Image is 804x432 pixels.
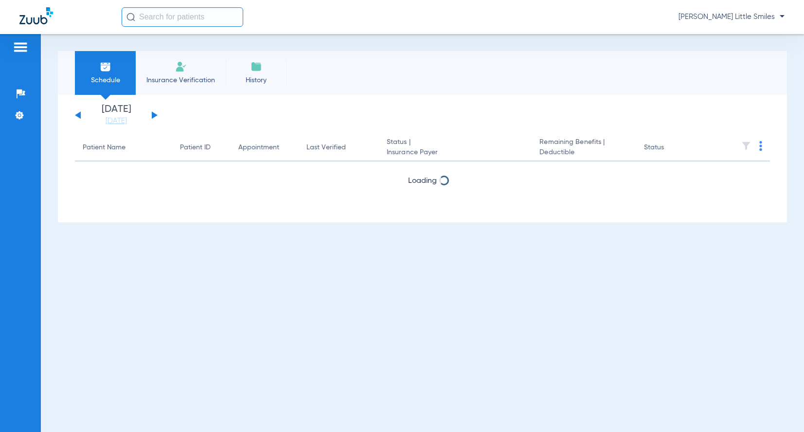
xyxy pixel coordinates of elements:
div: Patient Name [83,143,125,153]
img: filter.svg [741,141,751,151]
div: Appointment [238,143,279,153]
img: Schedule [100,61,111,72]
img: Manual Insurance Verification [175,61,187,72]
th: Status | [379,134,532,162]
img: Search Icon [126,13,135,21]
img: hamburger-icon [13,41,28,53]
a: [DATE] [87,116,145,126]
img: History [250,61,262,72]
input: Search for patients [122,7,243,27]
div: Appointment [238,143,291,153]
div: Patient ID [180,143,223,153]
div: Last Verified [306,143,371,153]
div: Patient ID [180,143,211,153]
img: group-dot-blue.svg [759,141,762,151]
span: Insurance Verification [143,75,218,85]
div: Last Verified [306,143,346,153]
span: Loading [408,177,437,185]
div: Patient Name [83,143,164,153]
img: Zuub Logo [19,7,53,24]
th: Status [636,134,702,162]
th: Remaining Benefits | [532,134,636,162]
span: History [233,75,279,85]
span: Deductible [539,147,628,158]
span: Insurance Payer [387,147,524,158]
li: [DATE] [87,105,145,126]
span: [PERSON_NAME] Little Smiles [679,12,785,22]
span: Schedule [82,75,128,85]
